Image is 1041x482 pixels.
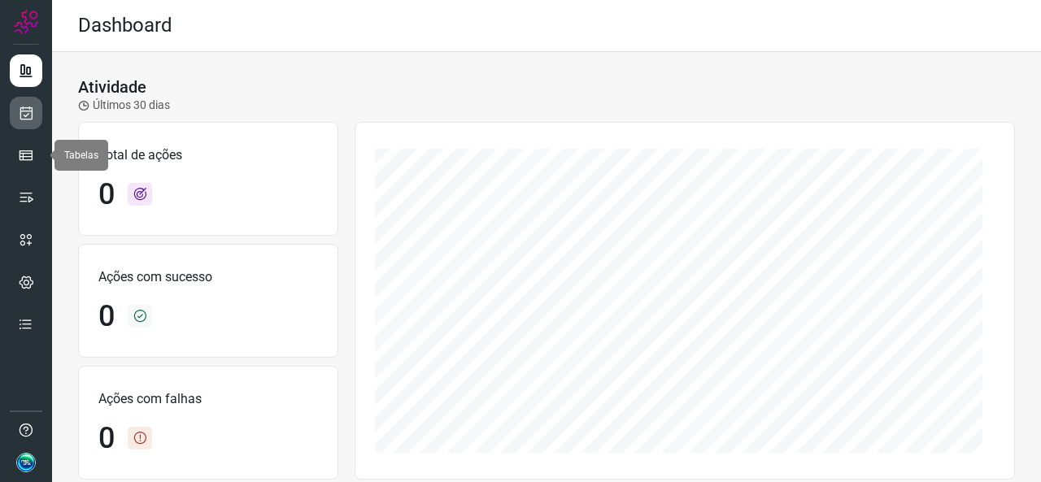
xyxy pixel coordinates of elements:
p: Ações com falhas [98,389,318,409]
p: Ações com sucesso [98,267,318,287]
img: Logo [14,10,38,34]
h1: 0 [98,299,115,334]
p: Total de ações [98,145,318,165]
p: Últimos 30 dias [78,97,170,114]
span: Tabelas [64,150,98,161]
h2: Dashboard [78,14,172,37]
h1: 0 [98,177,115,212]
h1: 0 [98,421,115,456]
img: b169ae883a764c14770e775416c273a7.jpg [16,453,36,472]
h3: Atividade [78,77,146,97]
